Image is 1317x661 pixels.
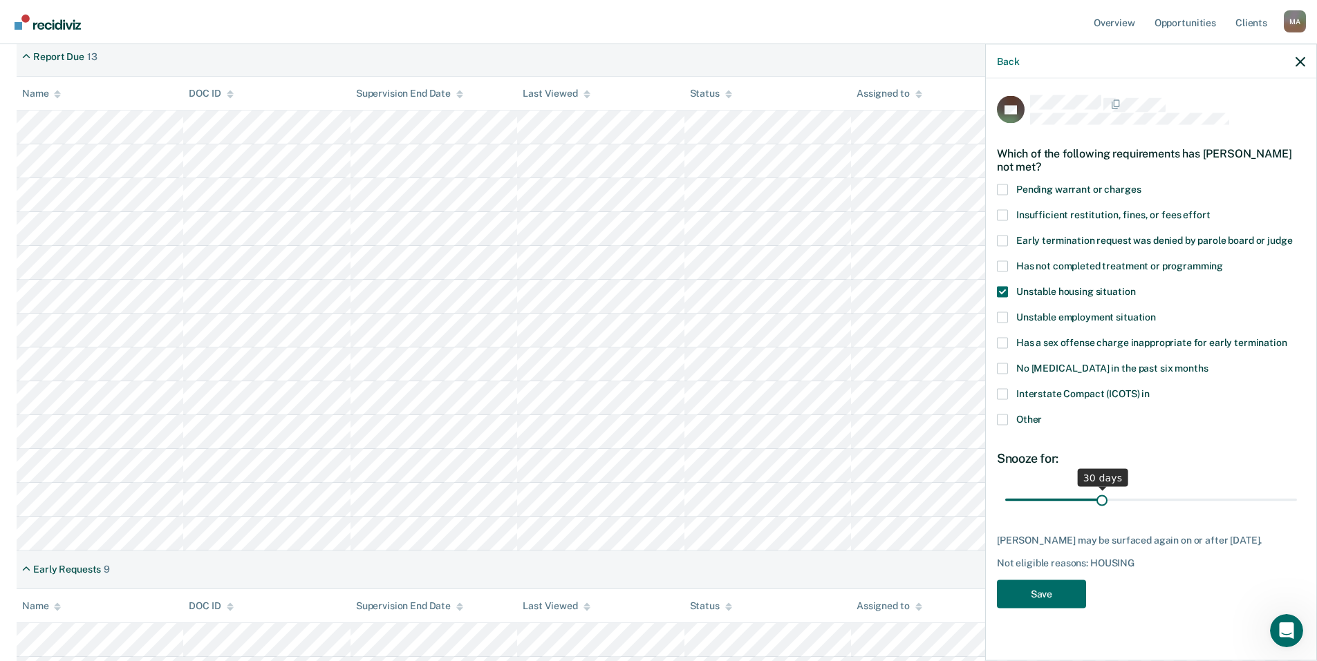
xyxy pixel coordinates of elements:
[1016,260,1223,271] span: Has not completed treatment or programming
[189,88,233,99] div: DOC ID
[997,450,1305,466] div: Snooze for:
[857,88,922,99] div: Assigned to
[690,88,732,99] div: Status
[997,55,1019,67] button: Back
[1016,413,1042,424] span: Other
[243,6,268,30] div: Close
[87,51,97,63] div: 13
[1284,10,1306,32] div: M A
[523,600,590,612] div: Last Viewed
[78,8,100,30] img: Profile image for Rajan
[997,135,1305,184] div: Which of the following requirements has [PERSON_NAME] not met?
[106,13,154,23] h1: Recidiviz
[88,452,99,463] button: Start recording
[59,8,81,30] img: Profile image for Kim
[1016,234,1292,245] span: Early termination request was denied by parole board or judge
[216,6,243,32] button: Home
[1016,362,1208,373] span: No [MEDICAL_DATA] in the past six months
[22,88,61,99] div: Name
[1284,10,1306,32] button: Profile dropdown button
[1016,311,1156,322] span: Unstable employment situation
[997,534,1305,546] div: [PERSON_NAME] may be surfaced again on or after [DATE].
[21,452,32,463] button: Emoji picker
[523,88,590,99] div: Last Viewed
[1078,468,1128,486] div: 30 days
[22,600,61,612] div: Name
[690,600,732,612] div: Status
[1016,285,1135,296] span: Unstable housing situation
[104,564,110,575] div: 9
[857,600,922,612] div: Assigned to
[1016,183,1141,194] span: Pending warrant or charges
[1016,387,1150,399] span: Interstate Compact (ICOTS) in
[237,447,259,469] button: Send a message…
[66,452,77,463] button: Upload attachment
[189,600,233,612] div: DOC ID
[1270,614,1303,647] iframe: Intercom live chat
[33,51,84,63] div: Report Due
[1016,336,1287,347] span: Has a sex offense charge inappropriate for early termination
[356,600,463,612] div: Supervision End Date
[1016,209,1210,220] span: Insufficient restitution, fines, or fees effort
[44,452,55,463] button: Gif picker
[33,564,101,575] div: Early Requests
[997,579,1086,608] button: Save
[356,88,463,99] div: Supervision End Date
[997,557,1305,569] div: Not eligible reasons: HOUSING
[12,423,265,447] textarea: Message…
[9,6,35,32] button: go back
[15,15,81,30] img: Recidiviz
[39,8,62,30] div: Profile image for Krysty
